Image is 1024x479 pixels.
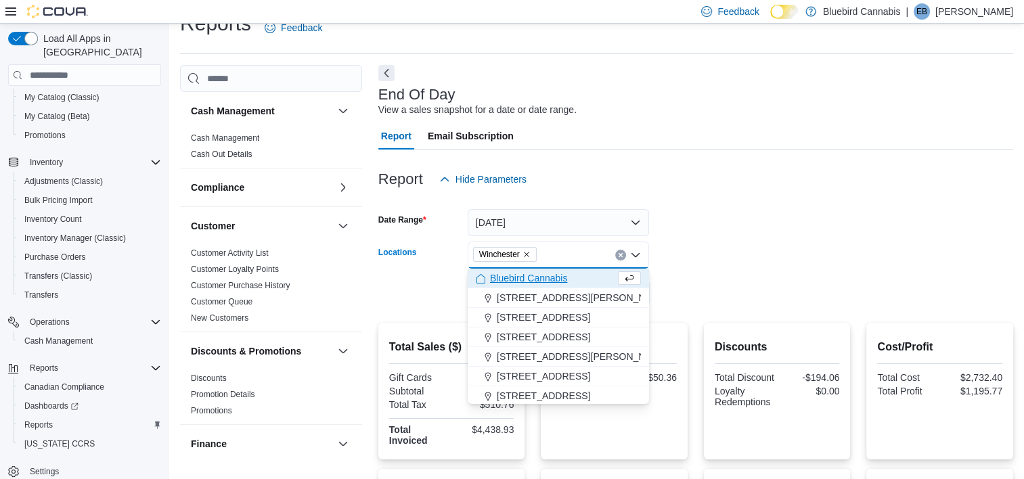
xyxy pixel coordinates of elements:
[180,245,362,332] div: Customer
[454,399,514,410] div: $510.76
[19,89,161,106] span: My Catalog (Classic)
[473,247,537,262] span: Winchester
[24,130,66,141] span: Promotions
[191,280,290,291] span: Customer Purchase History
[780,386,839,396] div: $0.00
[24,336,93,346] span: Cash Management
[19,436,161,452] span: Washington CCRS
[522,250,531,258] button: Remove Winchester from selection in this group
[24,214,82,225] span: Inventory Count
[24,252,86,263] span: Purchase Orders
[19,287,64,303] a: Transfers
[191,104,275,118] h3: Cash Management
[24,438,95,449] span: [US_STATE] CCRS
[3,313,166,332] button: Operations
[24,314,75,330] button: Operations
[14,332,166,350] button: Cash Management
[191,313,248,323] a: New Customers
[281,21,322,35] span: Feedback
[191,373,227,384] span: Discounts
[19,173,161,189] span: Adjustments (Classic)
[823,3,900,20] p: Bluebird Cannabis
[24,195,93,206] span: Bulk Pricing Import
[378,214,426,225] label: Date Range
[180,10,251,37] h1: Reports
[468,347,649,367] button: [STREET_ADDRESS][PERSON_NAME]
[335,436,351,452] button: Finance
[770,5,799,19] input: Dark Mode
[468,288,649,308] button: [STREET_ADDRESS][PERSON_NAME]
[468,308,649,327] button: [STREET_ADDRESS]
[877,339,1002,355] h2: Cost/Profit
[30,157,63,168] span: Inventory
[191,104,332,118] button: Cash Management
[715,372,774,383] div: Total Discount
[428,122,514,150] span: Email Subscription
[19,398,84,414] a: Dashboards
[19,417,161,433] span: Reports
[381,122,411,150] span: Report
[378,103,577,117] div: View a sales snapshot for a date or date range.
[615,250,626,260] button: Clear input
[468,386,649,406] button: [STREET_ADDRESS]
[191,219,332,233] button: Customer
[14,126,166,145] button: Promotions
[191,344,332,358] button: Discounts & Promotions
[916,3,927,20] span: EB
[19,108,95,124] a: My Catalog (Beta)
[877,386,937,396] div: Total Profit
[191,248,269,258] a: Customer Activity List
[19,436,100,452] a: [US_STATE] CCRS
[14,378,166,396] button: Canadian Compliance
[24,176,103,187] span: Adjustments (Classic)
[497,350,669,363] span: [STREET_ADDRESS][PERSON_NAME]
[434,166,532,193] button: Hide Parameters
[191,405,232,416] span: Promotions
[24,401,79,411] span: Dashboards
[24,233,126,244] span: Inventory Manager (Classic)
[19,230,161,246] span: Inventory Manager (Classic)
[14,107,166,126] button: My Catalog (Beta)
[468,269,649,288] button: Bluebird Cannabis
[191,373,227,383] a: Discounts
[24,360,161,376] span: Reports
[24,290,58,300] span: Transfers
[30,317,70,327] span: Operations
[191,281,290,290] a: Customer Purchase History
[630,250,641,260] button: Close list of options
[19,398,161,414] span: Dashboards
[490,271,567,285] span: Bluebird Cannabis
[389,424,428,446] strong: Total Invoiced
[19,173,108,189] a: Adjustments (Classic)
[497,291,669,304] span: [STREET_ADDRESS][PERSON_NAME]
[19,333,161,349] span: Cash Management
[191,264,279,275] span: Customer Loyalty Points
[497,311,590,324] span: [STREET_ADDRESS]
[19,89,105,106] a: My Catalog (Classic)
[715,339,840,355] h2: Discounts
[24,382,104,392] span: Canadian Compliance
[14,396,166,415] a: Dashboards
[497,330,590,344] span: [STREET_ADDRESS]
[19,268,97,284] a: Transfers (Classic)
[19,268,161,284] span: Transfers (Classic)
[24,419,53,430] span: Reports
[468,367,649,386] button: [STREET_ADDRESS]
[943,372,1002,383] div: $2,732.40
[715,386,774,407] div: Loyalty Redemptions
[454,372,514,383] div: $0.00
[389,386,449,396] div: Subtotal
[497,369,590,383] span: [STREET_ADDRESS]
[19,192,98,208] a: Bulk Pricing Import
[3,359,166,378] button: Reports
[191,389,255,400] span: Promotion Details
[19,379,161,395] span: Canadian Compliance
[943,386,1002,396] div: $1,195.77
[191,133,259,143] a: Cash Management
[19,192,161,208] span: Bulk Pricing Import
[19,230,131,246] a: Inventory Manager (Classic)
[335,343,351,359] button: Discounts & Promotions
[497,389,590,403] span: [STREET_ADDRESS]
[19,249,91,265] a: Purchase Orders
